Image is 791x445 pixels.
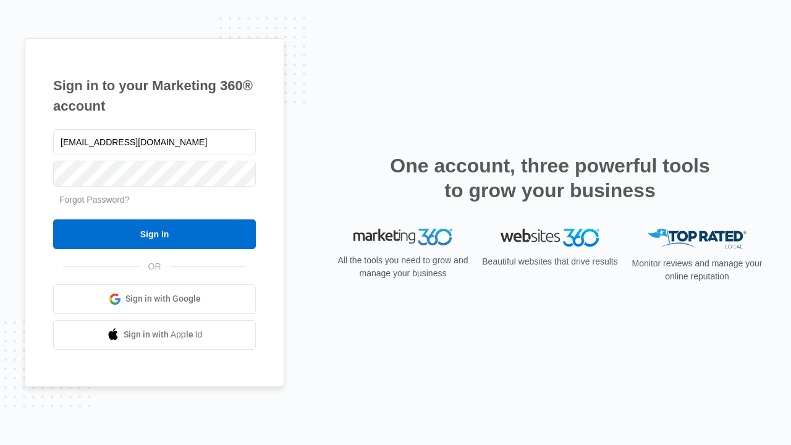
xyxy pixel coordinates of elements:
[140,260,170,273] span: OR
[648,229,747,249] img: Top Rated Local
[353,229,452,246] img: Marketing 360
[53,284,256,314] a: Sign in with Google
[53,129,256,155] input: Email
[53,320,256,350] a: Sign in with Apple Id
[481,255,619,268] p: Beautiful websites that drive results
[334,254,472,280] p: All the tools you need to grow and manage your business
[386,153,714,203] h2: One account, three powerful tools to grow your business
[125,292,201,305] span: Sign in with Google
[53,219,256,249] input: Sign In
[628,257,766,283] p: Monitor reviews and manage your online reputation
[53,75,256,116] h1: Sign in to your Marketing 360® account
[124,328,203,341] span: Sign in with Apple Id
[501,229,599,247] img: Websites 360
[59,195,130,205] a: Forgot Password?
